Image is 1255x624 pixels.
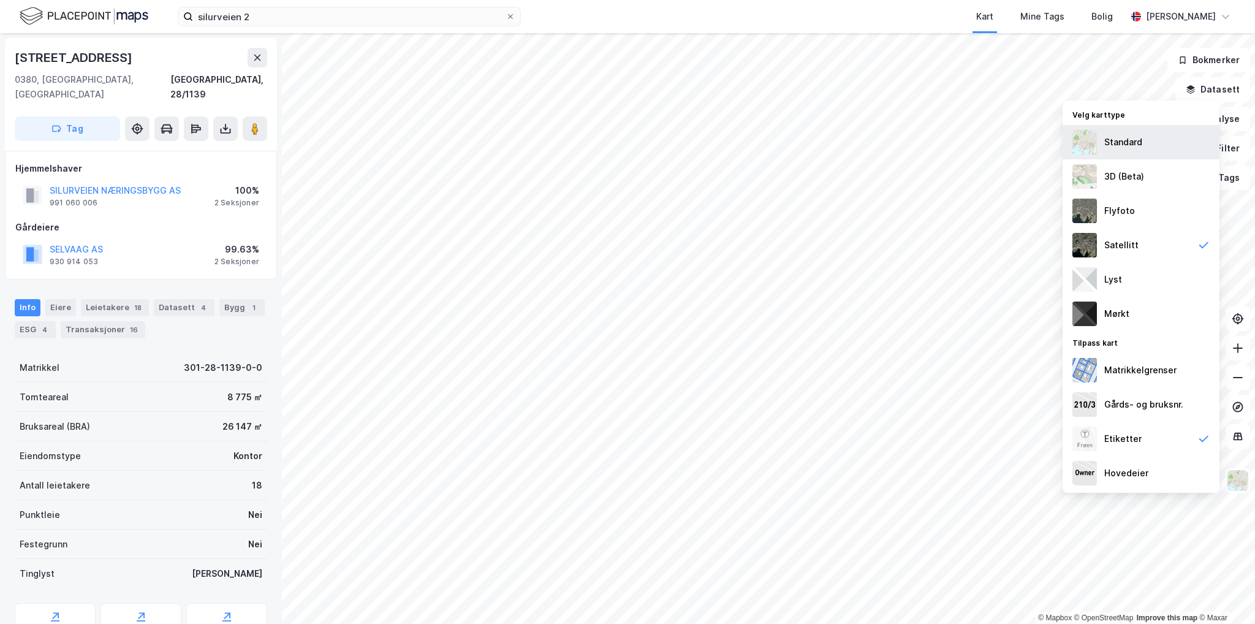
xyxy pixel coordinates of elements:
img: Z [1072,199,1097,223]
div: 0380, [GEOGRAPHIC_DATA], [GEOGRAPHIC_DATA] [15,72,170,102]
div: Antall leietakere [20,478,90,493]
div: Hjemmelshaver [15,161,267,176]
img: cadastreBorders.cfe08de4b5ddd52a10de.jpeg [1072,358,1097,382]
div: Nei [248,508,262,522]
div: 1 [248,302,260,314]
img: Z [1226,469,1249,492]
div: 4 [39,324,51,336]
div: Matrikkelgrenser [1104,363,1177,378]
div: 2 Seksjoner [214,198,259,208]
button: Datasett [1175,77,1250,102]
iframe: Chat Widget [1194,565,1255,624]
div: Standard [1104,135,1142,150]
div: Satellitt [1104,238,1139,253]
div: 100% [214,183,259,198]
div: Kontor [233,449,262,463]
div: 3D (Beta) [1104,169,1144,184]
input: Søk på adresse, matrikkel, gårdeiere, leietakere eller personer [193,7,506,26]
div: Etiketter [1104,432,1142,446]
div: 991 060 006 [50,198,97,208]
div: Eiendomstype [20,449,81,463]
div: Mine Tags [1020,9,1064,24]
div: Bruksareal (BRA) [20,419,90,434]
div: Nei [248,537,262,552]
div: Matrikkel [20,360,59,375]
img: logo.f888ab2527a4732fd821a326f86c7f29.svg [20,6,148,27]
a: OpenStreetMap [1074,614,1134,622]
div: Flyfoto [1104,204,1135,218]
div: Info [15,299,40,316]
div: [PERSON_NAME] [192,566,262,581]
img: Z [1072,164,1097,189]
div: Bygg [219,299,265,316]
img: nCdM7BzjoCAAAAAElFTkSuQmCC [1072,302,1097,326]
div: [GEOGRAPHIC_DATA], 28/1139 [170,72,267,102]
div: 26 147 ㎡ [222,419,262,434]
div: 16 [127,324,140,336]
div: Leietakere [81,299,149,316]
div: 301-28-1139-0-0 [184,360,262,375]
div: Tomteareal [20,390,69,405]
div: Mørkt [1104,306,1129,321]
div: 18 [252,478,262,493]
div: Gårdeiere [15,220,267,235]
div: Velg karttype [1063,103,1219,125]
div: [STREET_ADDRESS] [15,48,135,67]
div: Punktleie [20,508,60,522]
div: 4 [197,302,210,314]
div: 2 Seksjoner [214,257,259,267]
img: cadastreKeys.547ab17ec502f5a4ef2b.jpeg [1072,392,1097,417]
button: Bokmerker [1167,48,1250,72]
img: Z [1072,427,1097,451]
div: Kart [976,9,993,24]
img: luj3wr1y2y3+OchiMxRmMxRlscgabnMEmZ7DJGWxyBpucwSZnsMkZbHIGm5zBJmewyRlscgabnMEmZ7DJGWxyBpucwSZnsMkZ... [1072,267,1097,292]
div: 99.63% [214,242,259,257]
a: Mapbox [1038,614,1072,622]
div: 18 [132,302,144,314]
div: Eiere [45,299,76,316]
div: 930 914 053 [50,257,98,267]
div: Tilpass kart [1063,331,1219,353]
a: Improve this map [1137,614,1197,622]
div: Hovedeier [1104,466,1148,481]
button: Filter [1191,136,1250,161]
div: ESG [15,321,56,338]
div: Bolig [1091,9,1113,24]
img: Z [1072,130,1097,154]
button: Tags [1193,166,1250,190]
div: Transaksjoner [61,321,145,338]
div: Lyst [1104,272,1122,287]
div: 8 775 ㎡ [227,390,262,405]
div: [PERSON_NAME] [1146,9,1216,24]
img: 9k= [1072,233,1097,257]
button: Tag [15,116,120,141]
div: Festegrunn [20,537,67,552]
div: Datasett [154,299,214,316]
div: Tinglyst [20,566,55,581]
div: Gårds- og bruksnr. [1104,397,1183,412]
img: majorOwner.b5e170eddb5c04bfeeff.jpeg [1072,461,1097,485]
